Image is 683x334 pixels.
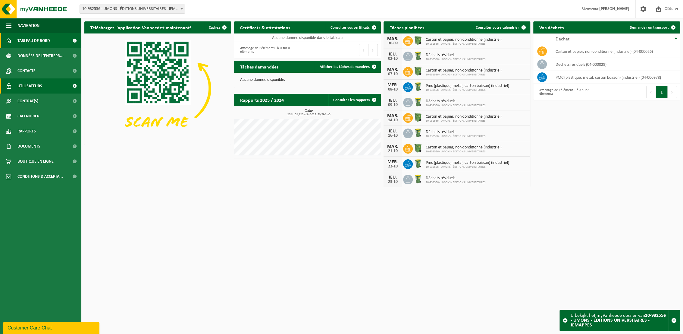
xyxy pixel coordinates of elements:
div: 21-10 [387,149,399,153]
span: 10-932556 - UMONS - ÉDITIONS UNIVERSITAIRES [425,119,501,123]
h2: Certificats & attestations [234,21,296,33]
span: 10-932556 - UMONS - ÉDITIONS UNIVERSITAIRES [425,150,501,154]
span: Déchets résiduels [425,130,485,135]
img: WB-0240-HPE-GN-50 [413,81,423,92]
span: Carton et papier, non-conditionné (industriel) [425,145,501,150]
span: Déchet [556,37,569,42]
span: Carton et papier, non-conditionné (industriel) [425,37,501,42]
div: 22-10 [387,164,399,169]
h2: Tâches planifiées [384,21,430,33]
span: Calendrier [17,109,39,124]
h2: Téléchargez l'application Vanheede+ maintenant! [84,21,197,33]
span: Utilisateurs [17,78,42,94]
span: 10-932556 - UMONS - ÉDITIONS UNIVERSITAIRES [425,181,485,184]
a: Consulter vos certificats [326,21,380,33]
iframe: chat widget [3,321,101,334]
div: MER. [387,160,399,164]
div: U bekijkt het myVanheede dossier van [571,310,668,331]
span: Afficher les tâches demandées [320,65,370,69]
span: 2024: 52,820 m3 - 2025: 50,790 m3 [237,113,381,116]
span: 10-932556 - UMONS - ÉDITIONS UNIVERSITAIRES [425,104,485,107]
div: MAR. [387,113,399,118]
span: Tableau de bord [17,33,50,48]
img: WB-0370-HPE-GN-50 [413,66,423,76]
button: Previous [359,44,368,56]
span: 10-932556 - UMONS - ÉDITIONS UNIVERSITAIRES [425,42,501,46]
td: carton et papier, non-conditionné (industriel) (04-000026) [551,45,680,58]
span: Carton et papier, non-conditionné (industriel) [425,68,501,73]
img: WB-0370-HPE-GN-50 [413,112,423,122]
span: Boutique en ligne [17,154,54,169]
span: Navigation [17,18,39,33]
div: JEU. [387,175,399,180]
span: 10-932556 - UMONS - ÉDITIONS UNIVERSITAIRES - JEMAPPES [80,5,185,13]
button: 1 [656,86,668,98]
div: MER. [387,83,399,87]
span: Pmc (plastique, métal, carton boisson) (industriel) [425,161,509,165]
strong: [PERSON_NAME] [599,7,629,11]
h3: Cube [237,109,381,116]
div: 14-10 [387,118,399,122]
div: 23-10 [387,180,399,184]
div: JEU. [387,52,399,57]
div: MAR. [387,37,399,41]
a: Consulter les rapports [328,94,380,106]
span: Carton et papier, non-conditionné (industriel) [425,114,501,119]
img: WB-0370-HPE-GN-50 [413,143,423,153]
span: Déchets résiduels [425,53,485,58]
div: Affichage de l'élément 0 à 0 sur 0 éléments [237,43,304,57]
div: JEU. [387,98,399,103]
span: 10-932556 - UMONS - ÉDITIONS UNIVERSITAIRES [425,135,485,138]
button: Next [668,86,677,98]
img: WB-0240-HPE-GN-50 [413,51,423,61]
span: Pmc (plastique, métal, carton boisson) (industriel) [425,84,509,88]
span: Conditions d'accepta... [17,169,63,184]
strong: 10-932556 - UMONS - ÉDITIONS UNIVERSITAIRES - JEMAPPES [571,313,666,328]
img: Download de VHEPlus App [84,33,231,144]
td: Aucune donnée disponible dans le tableau [234,33,381,42]
span: Contrat(s) [17,94,38,109]
a: Consulter votre calendrier [471,21,530,33]
td: déchets résiduels (04-000029) [551,58,680,71]
img: WB-0240-HPE-GN-50 [413,158,423,169]
img: WB-0240-HPE-GN-50 [413,97,423,107]
span: 10-932556 - UMONS - ÉDITIONS UNIVERSITAIRES [425,58,485,61]
span: Documents [17,139,40,154]
h2: Rapports 2025 / 2024 [234,94,290,106]
h2: Tâches demandées [234,61,284,72]
button: Next [368,44,378,56]
div: 02-10 [387,57,399,61]
span: Données de l'entrepr... [17,48,64,63]
span: Demander un transport [630,26,669,30]
div: MAR. [387,144,399,149]
button: Cachez [204,21,230,33]
div: 08-10 [387,87,399,92]
p: Aucune donnée disponible. [240,78,375,82]
div: MAR. [387,67,399,72]
h2: Vos déchets [533,21,569,33]
span: 10-932556 - UMONS - ÉDITIONS UNIVERSITAIRES [425,73,501,77]
div: 30-09 [387,41,399,46]
span: Déchets résiduels [425,99,485,104]
a: Afficher les tâches demandées [315,61,380,73]
span: 10-932556 - UMONS - ÉDITIONS UNIVERSITAIRES [425,88,509,92]
div: JEU. [387,129,399,134]
div: Affichage de l'élément 1 à 3 sur 3 éléments [536,85,603,99]
div: 16-10 [387,134,399,138]
span: Cachez [209,26,220,30]
div: 09-10 [387,103,399,107]
div: 07-10 [387,72,399,76]
td: PMC (plastique, métal, carton boisson) (industriel) (04-000978) [551,71,680,84]
img: WB-0370-HPE-GN-50 [413,35,423,46]
button: Previous [646,86,656,98]
span: Rapports [17,124,36,139]
span: Consulter vos certificats [331,26,370,30]
span: Contacts [17,63,36,78]
a: Demander un transport [625,21,679,33]
span: Consulter votre calendrier [476,26,519,30]
img: WB-0240-HPE-GN-50 [413,174,423,184]
img: WB-0240-HPE-GN-50 [413,128,423,138]
span: Déchets résiduels [425,176,485,181]
span: 10-932556 - UMONS - ÉDITIONS UNIVERSITAIRES [425,165,509,169]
